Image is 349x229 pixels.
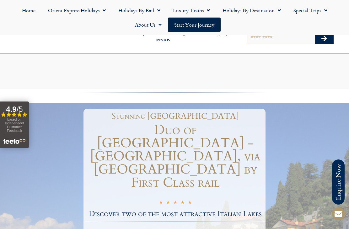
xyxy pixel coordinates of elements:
[167,3,216,18] a: Luxury Trains
[159,200,163,206] i: ★
[3,3,346,32] nav: Menu
[85,210,266,218] h2: Discover two of the most attractive Italian Lakes
[88,112,262,120] h1: Stunning [GEOGRAPHIC_DATA]
[129,18,168,32] a: About Us
[159,200,192,206] div: 5/5
[315,34,333,44] button: Search
[42,3,112,18] a: Orient Express Holidays
[216,3,287,18] a: Holidays by Destination
[16,3,42,18] a: Home
[287,3,334,18] a: Special Trips
[85,123,266,189] h1: Duo of [GEOGRAPHIC_DATA] - [GEOGRAPHIC_DATA], via [GEOGRAPHIC_DATA] by First Class rail
[112,3,167,18] a: Holidays by Rail
[95,25,231,42] h6: [DATE] to [DATE] 9am – 5pm Outside of these times please leave a message on our 24/7 enquiry serv...
[168,18,221,32] a: Start your Journey
[166,200,170,206] i: ★
[173,200,177,206] i: ★
[180,200,185,206] i: ★
[188,200,192,206] i: ★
